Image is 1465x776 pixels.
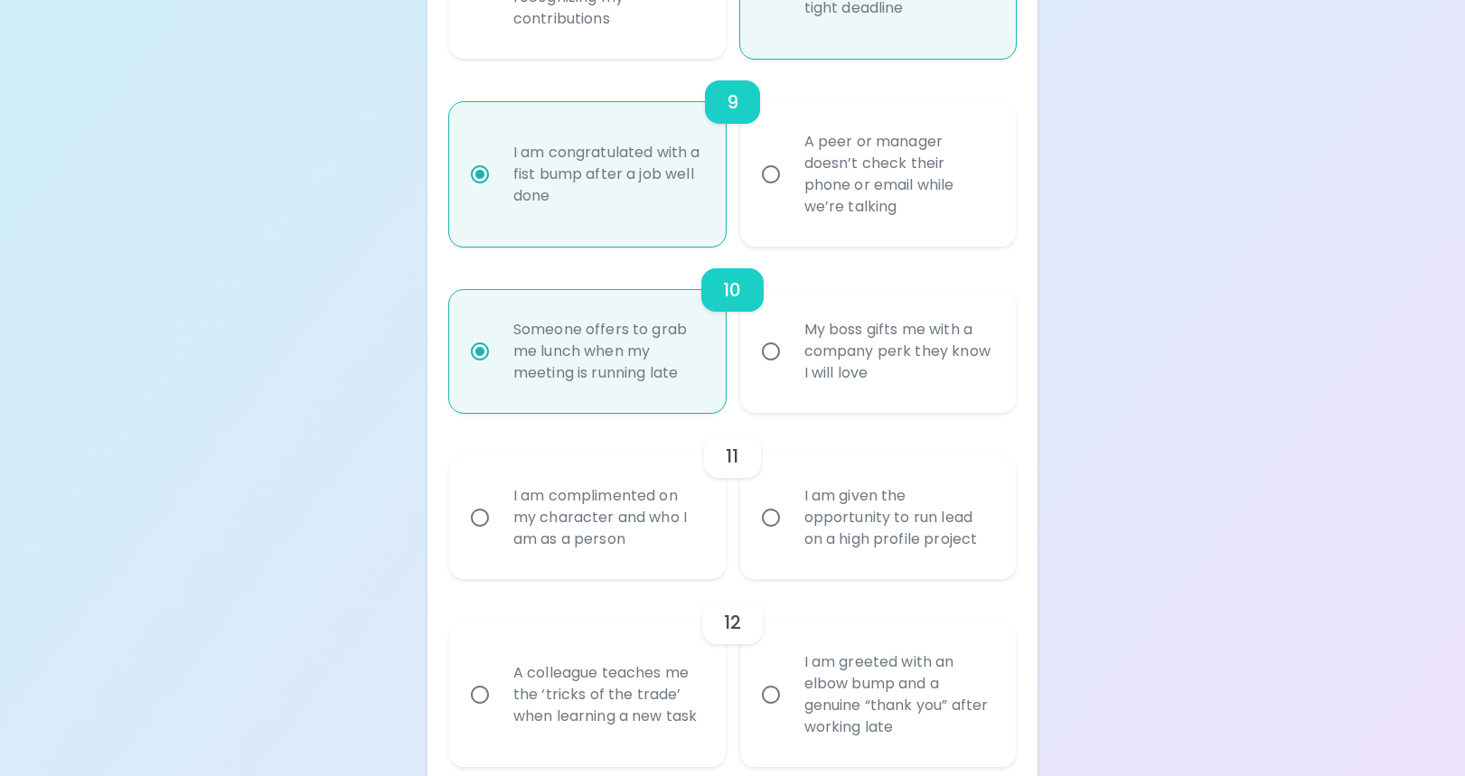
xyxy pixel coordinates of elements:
div: My boss gifts me with a company perk they know I will love [790,297,1007,406]
div: choice-group-check [449,413,1016,579]
div: choice-group-check [449,247,1016,413]
div: I am congratulated with a fist bump after a job well done [499,120,716,229]
h6: 9 [727,88,738,117]
div: Someone offers to grab me lunch when my meeting is running late [499,297,716,406]
h6: 10 [723,276,741,304]
div: choice-group-check [449,59,1016,247]
h6: 11 [726,442,738,471]
div: I am given the opportunity to run lead on a high profile project [790,463,1007,572]
div: A peer or manager doesn’t check their phone or email while we’re talking [790,109,1007,239]
div: A colleague teaches me the ‘tricks of the trade’ when learning a new task [499,640,716,749]
h6: 12 [724,608,741,637]
div: I am greeted with an elbow bump and a genuine “thank you” after working late [790,630,1007,760]
div: choice-group-check [449,579,1016,767]
div: I am complimented on my character and who I am as a person [499,463,716,572]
